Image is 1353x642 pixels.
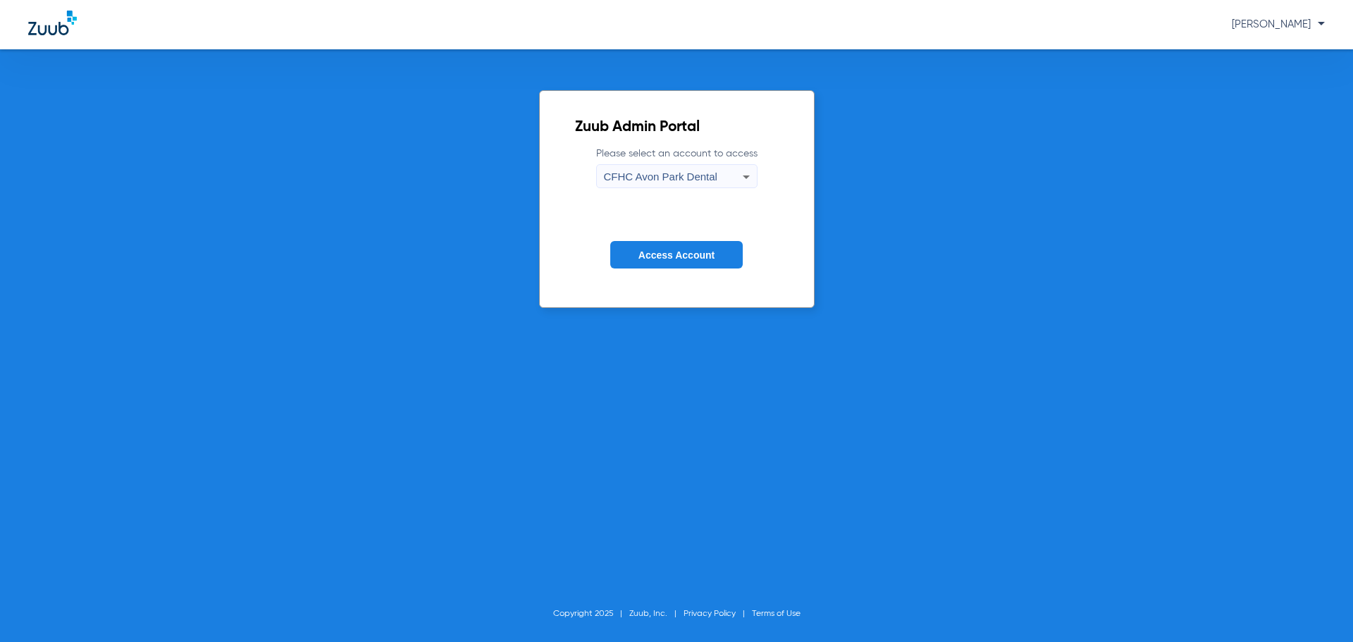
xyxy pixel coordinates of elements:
[575,121,779,135] h2: Zuub Admin Portal
[610,241,743,268] button: Access Account
[638,249,715,261] span: Access Account
[1232,19,1325,30] span: [PERSON_NAME]
[28,11,77,35] img: Zuub Logo
[553,607,629,621] li: Copyright 2025
[752,610,801,618] a: Terms of Use
[684,610,736,618] a: Privacy Policy
[596,147,758,188] label: Please select an account to access
[629,607,684,621] li: Zuub, Inc.
[604,171,717,183] span: CFHC Avon Park Dental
